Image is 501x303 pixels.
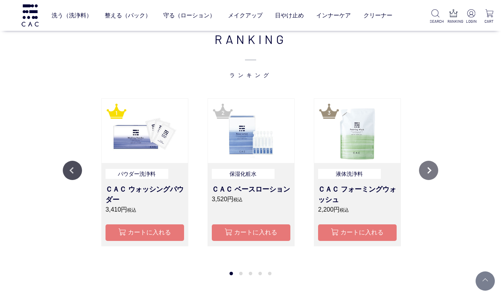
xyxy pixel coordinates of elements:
[249,272,252,275] button: 3 of 2
[447,19,459,24] p: RANKING
[318,169,381,179] p: 液体洗浄料
[105,5,151,25] a: 整える（パック）
[230,272,233,275] button: 1 of 2
[106,205,184,214] p: 3,410円
[52,5,92,25] a: 洗う（洗浄料）
[483,9,495,24] a: CART
[258,272,262,275] button: 4 of 2
[268,272,271,275] button: 5 of 2
[419,161,438,180] button: Next
[340,207,349,213] span: 税込
[364,5,392,25] a: クリーナー
[430,19,441,24] p: SEARCH
[483,19,495,24] p: CART
[106,169,168,179] p: パウダー洗浄料
[163,5,215,25] a: 守る（ローション）
[212,184,290,195] h3: ＣＡＣ ベースローション
[447,9,459,24] a: RANKING
[239,272,243,275] button: 2 of 2
[316,5,351,25] a: インナーケア
[106,184,184,205] h3: ＣＡＣ ウォッシングパウダー
[102,99,188,163] img: ＣＡＣウォッシングパウダー
[318,224,396,241] button: カートに入れる
[233,197,243,202] span: 税込
[314,99,400,163] img: フォーミングウォッシュ
[430,9,441,24] a: SEARCH
[106,224,184,241] button: カートに入れる
[318,205,396,214] p: 2,200円
[63,161,82,180] button: Previous
[63,30,439,79] h2: RANKING
[275,5,304,25] a: 日やけ止め
[318,184,396,205] h3: ＣＡＣ フォーミングウォッシュ
[212,224,290,241] button: カートに入れる
[212,169,275,179] p: 保湿化粧水
[228,5,263,25] a: メイクアップ
[212,195,290,204] p: 3,520円
[466,19,477,24] p: LOGIN
[20,4,40,26] img: logo
[466,9,477,24] a: LOGIN
[208,99,294,163] img: ＣＡＣ ベースローション
[127,207,136,213] span: 税込
[63,48,439,79] span: ランキング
